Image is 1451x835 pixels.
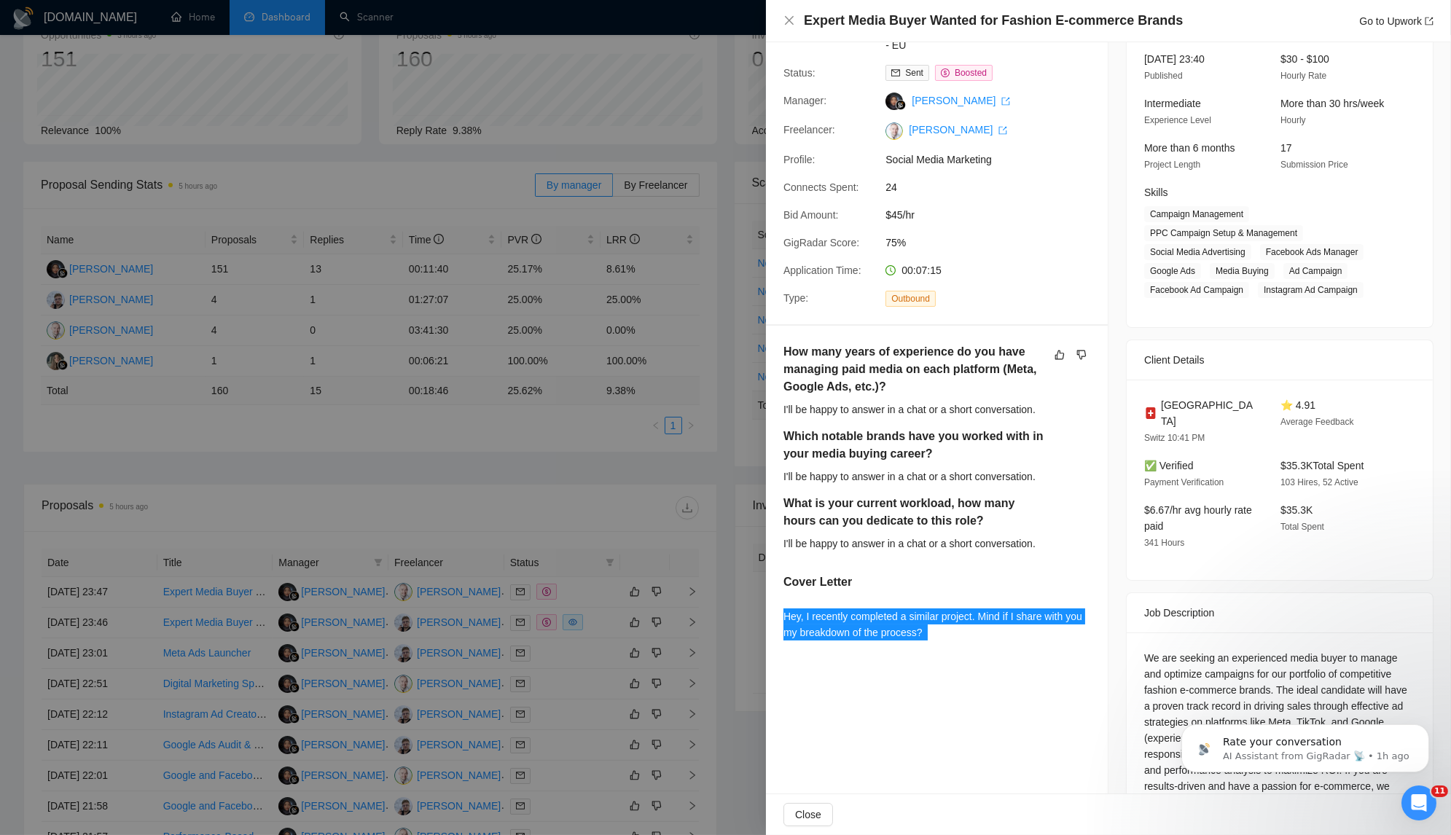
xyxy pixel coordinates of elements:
[783,573,852,591] h5: Cover Letter
[912,95,1010,106] a: [PERSON_NAME] export
[1280,115,1306,125] span: Hourly
[783,469,1090,485] div: I'll be happy to answer in a chat or a short conversation.
[1144,244,1251,260] span: Social Media Advertising
[1144,160,1200,170] span: Project Length
[783,608,1090,640] div: Hey, I recently completed a similar project. Mind if I share with you my breakdown of the process...
[885,291,936,307] span: Outbound
[1144,187,1168,198] span: Skills
[783,181,859,193] span: Connects Spent:
[1144,142,1235,154] span: More than 6 months
[783,15,795,26] span: close
[1144,593,1415,632] div: Job Description
[998,126,1007,135] span: export
[1280,71,1326,81] span: Hourly Rate
[955,68,987,78] span: Boosted
[783,292,808,304] span: Type:
[1144,263,1201,279] span: Google Ads
[1280,142,1292,154] span: 17
[1144,538,1184,548] span: 341 Hours
[795,807,821,823] span: Close
[1055,349,1065,361] span: like
[1280,98,1384,109] span: More than 30 hrs/week
[902,264,942,276] span: 00:07:15
[783,428,1044,463] h5: Which notable brands have you worked with in your media buying career?
[783,124,835,136] span: Freelancer:
[1144,53,1205,65] span: [DATE] 23:40
[941,68,950,77] span: dollar
[1280,522,1324,532] span: Total Spent
[1144,225,1303,241] span: PPC Campaign Setup & Management
[1144,98,1201,109] span: Intermediate
[896,100,906,110] img: gigradar-bm.png
[1076,349,1087,361] span: dislike
[1144,340,1415,380] div: Client Details
[783,401,1090,417] div: I'll be happy to answer in a chat or a short conversation.
[1359,15,1434,27] a: Go to Upworkexport
[1260,244,1364,260] span: Facebook Ads Manager
[804,12,1183,30] h4: Expert Media Buyer Wanted for Fashion E-commerce Brands
[1210,263,1275,279] span: Media Buying
[885,152,1104,168] span: Social Media Marketing
[1051,346,1068,364] button: like
[1280,53,1329,65] span: $30 - $100
[783,495,1044,530] h5: What is your current workload, how many hours can you dedicate to this role?
[905,68,923,78] span: Sent
[1144,504,1252,532] span: $6.67/hr avg hourly rate paid
[1280,460,1364,471] span: $35.3K Total Spent
[1161,397,1257,429] span: [GEOGRAPHIC_DATA]
[1144,282,1249,298] span: Facebook Ad Campaign
[783,264,861,276] span: Application Time:
[1144,477,1224,487] span: Payment Verification
[1144,115,1211,125] span: Experience Level
[1144,71,1183,81] span: Published
[1280,477,1358,487] span: 103 Hires, 52 Active
[783,536,1090,552] div: I'll be happy to answer in a chat or a short conversation.
[891,68,900,77] span: mail
[1425,17,1434,26] span: export
[1280,160,1348,170] span: Submission Price
[783,237,859,248] span: GigRadar Score:
[1401,785,1436,820] iframe: Intercom live chat
[885,207,1104,223] span: $45/hr
[1258,282,1364,298] span: Instagram Ad Campaign
[1144,460,1194,471] span: ✅ Verified
[783,803,833,826] button: Close
[885,235,1104,251] span: 75%
[783,67,816,79] span: Status:
[1144,433,1205,443] span: Switz 10:41 PM
[885,122,903,140] img: c1-Ow9aLcblqxt-YoFKzxHgGnqRasFAsWW5KzfFKq3aDEBdJ9EVDXstja2V5Hd90t7
[783,154,816,165] span: Profile:
[1280,399,1315,411] span: ⭐ 4.91
[1283,263,1348,279] span: Ad Campaign
[909,124,1007,136] a: [PERSON_NAME] export
[783,209,839,221] span: Bid Amount:
[1001,97,1010,106] span: export
[783,95,826,106] span: Manager:
[783,15,795,27] button: Close
[1280,417,1354,427] span: Average Feedback
[1073,346,1090,364] button: dislike
[885,265,896,275] span: clock-circle
[885,179,1104,195] span: 24
[1280,504,1313,516] span: $35.3K
[1431,785,1448,797] span: 11
[1144,206,1249,222] span: Campaign Management
[783,343,1044,396] h5: How many years of experience do you have managing paid media on each platform (Meta, Google Ads, ...
[1159,694,1451,796] iframe: Intercom notifications message
[1144,405,1157,421] img: 🇨🇭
